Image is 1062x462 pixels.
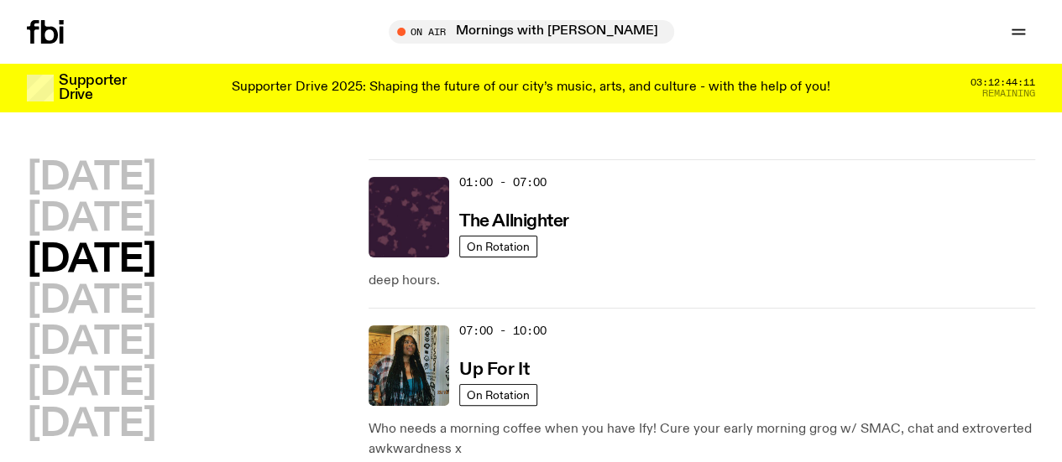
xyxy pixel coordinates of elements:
[369,325,449,406] img: Ify - a Brown Skin girl with black braided twists, looking up to the side with her tongue stickin...
[27,406,155,444] button: [DATE]
[467,241,530,253] span: On Rotation
[27,365,155,402] button: [DATE]
[982,89,1035,98] span: Remaining
[59,74,126,102] h3: Supporter Drive
[27,241,155,279] button: [DATE]
[389,20,674,44] button: On AirMornings with [PERSON_NAME] / [PERSON_NAME] [PERSON_NAME] and mmilton interview
[232,80,830,96] p: Supporter Drive 2025: Shaping the future of our city’s music, arts, and culture - with the help o...
[369,419,1035,459] p: Who needs a morning coffee when you have Ify! Cure your early morning grog w/ SMAC, chat and extr...
[459,210,569,231] a: The Allnighter
[459,358,529,379] a: Up For It
[459,323,547,339] span: 07:00 - 10:00
[27,283,155,320] button: [DATE]
[467,389,530,402] span: On Rotation
[459,174,547,190] span: 01:00 - 07:00
[369,271,1035,291] p: deep hours.
[459,213,569,231] h3: The Allnighter
[459,384,537,406] a: On Rotation
[970,78,1035,87] span: 03:12:44:11
[459,236,537,257] a: On Rotation
[27,200,155,238] button: [DATE]
[27,324,155,361] button: [DATE]
[27,159,155,197] button: [DATE]
[459,361,529,379] h3: Up For It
